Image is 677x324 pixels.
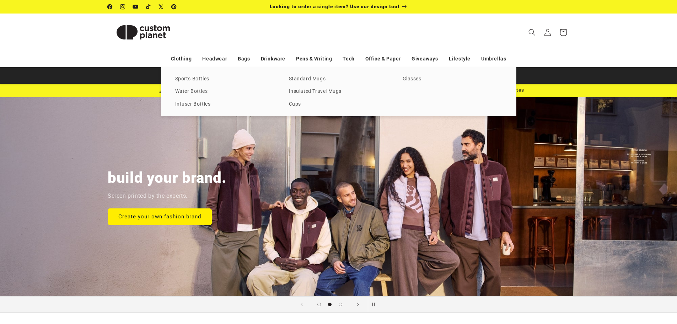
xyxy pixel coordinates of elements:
a: Clothing [171,53,192,65]
a: Water Bottles [175,87,275,96]
a: Infuser Bottles [175,100,275,109]
a: Glasses [403,74,502,84]
a: Lifestyle [449,53,471,65]
a: Tech [343,53,354,65]
a: Office & Paper [365,53,401,65]
a: Standard Mugs [289,74,388,84]
summary: Search [524,25,540,40]
a: Bags [238,53,250,65]
button: Pause slideshow [368,297,383,312]
a: Insulated Travel Mugs [289,87,388,96]
p: Screen printed by the experts. [108,191,188,201]
a: Custom Planet [105,14,181,51]
button: Load slide 1 of 3 [314,299,324,310]
a: Umbrellas [481,53,506,65]
a: Cups [289,100,388,109]
h2: build your brand. [108,168,227,187]
a: Pens & Writing [296,53,332,65]
a: Giveaways [412,53,438,65]
a: Drinkware [261,53,285,65]
a: Headwear [202,53,227,65]
a: Create your own fashion brand [108,208,212,225]
iframe: Chat Widget [558,247,677,324]
button: Load slide 2 of 3 [324,299,335,310]
span: Looking to order a single item? Use our design tool [270,4,399,9]
button: Next slide [350,297,366,312]
button: Previous slide [294,297,310,312]
button: Load slide 3 of 3 [335,299,346,310]
a: Sports Bottles [175,74,275,84]
img: Custom Planet [108,16,179,48]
